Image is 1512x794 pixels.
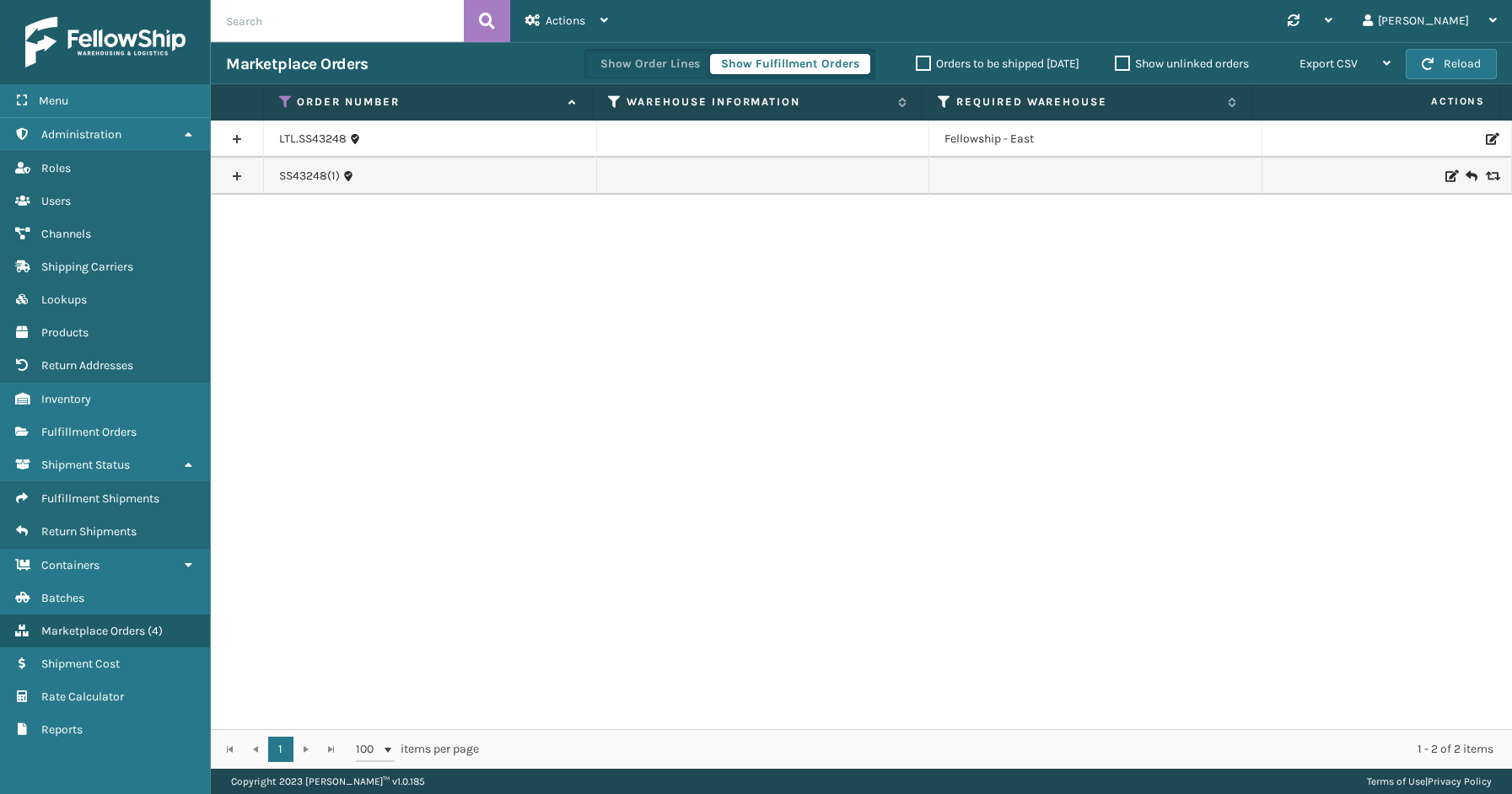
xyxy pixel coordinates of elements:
span: Products [41,325,89,340]
span: Users [41,194,71,208]
span: Containers [41,558,100,572]
label: Required Warehouse [956,94,1219,110]
span: Reports [41,722,83,737]
span: Return Addresses [41,358,133,373]
span: Fulfillment Shipments [41,491,159,506]
a: Privacy Policy [1428,775,1492,787]
span: Shipment Status [41,458,130,472]
span: Shipping Carriers [41,260,133,274]
div: | [1367,769,1492,794]
button: Show Fulfillment Orders [710,54,870,74]
label: Warehouse Information [627,94,890,110]
span: Menu [39,94,68,108]
span: Return Shipments [41,524,137,539]
span: Export CSV [1299,56,1358,71]
img: logo [25,17,186,67]
span: Channels [41,227,91,241]
button: Reload [1406,49,1497,79]
a: SS43248(1) [279,168,340,185]
label: Order Number [297,94,560,110]
label: Orders to be shipped [DATE] [916,56,1079,71]
span: items per page [356,737,479,762]
a: LTL.SS43248 [279,131,347,148]
div: 1 - 2 of 2 items [503,741,1493,758]
button: Show Order Lines [589,54,711,74]
td: Fellowship - East [929,121,1262,158]
span: 100 [356,741,381,758]
i: Edit [1445,170,1456,182]
i: Edit [1486,133,1496,145]
span: Lookups [41,292,87,307]
span: Administration [41,127,121,142]
span: Actions [546,13,585,28]
span: Shipment Cost [41,657,120,671]
span: Inventory [41,392,91,406]
i: Replace [1486,170,1496,182]
span: Batches [41,591,84,605]
span: ( 4 ) [148,624,163,638]
h3: Marketplace Orders [226,54,368,74]
i: Create Return Label [1466,168,1476,185]
span: Rate Calculator [41,689,124,704]
span: Roles [41,161,71,175]
a: Terms of Use [1367,775,1425,787]
span: Marketplace Orders [41,624,145,638]
label: Show unlinked orders [1115,56,1249,71]
p: Copyright 2023 [PERSON_NAME]™ v 1.0.185 [231,769,425,794]
span: Fulfillment Orders [41,425,137,439]
a: 1 [268,737,293,762]
span: Actions [1257,88,1495,115]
